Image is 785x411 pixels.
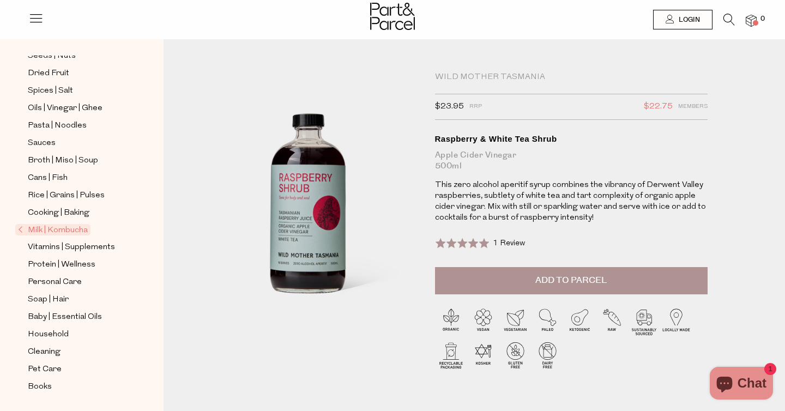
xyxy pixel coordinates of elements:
a: Baby | Essential Oils [28,310,127,324]
div: Apple Cider Vinegar 500ml [435,150,708,172]
span: Spices | Salt [28,84,73,98]
span: 0 [758,14,768,24]
img: P_P-ICONS-Live_Bec_V11_Organic.svg [435,305,467,337]
span: Pet Care [28,363,62,376]
span: Cleaning [28,346,61,359]
span: $22.75 [644,100,673,114]
img: Part&Parcel [370,3,415,30]
img: P_P-ICONS-Live_Bec_V11_Recyclable_Packaging.svg [435,339,467,371]
span: Soap | Hair [28,293,69,306]
span: Login [676,15,700,25]
img: P_P-ICONS-Live_Bec_V11_Raw.svg [596,305,628,337]
a: Spices | Salt [28,84,127,98]
span: Sauces [28,137,56,150]
span: Dried Fruit [28,67,69,80]
span: $23.95 [435,100,464,114]
a: Protein | Wellness [28,258,127,271]
span: Household [28,328,69,341]
span: Broth | Miso | Soup [28,154,98,167]
a: Seeds | Nuts [28,49,127,63]
a: Personal Care [28,275,127,289]
span: Pasta | Noodles [28,119,87,132]
span: Personal Care [28,276,82,289]
a: Cans | Fish [28,171,127,185]
a: Household [28,328,127,341]
a: Oils | Vinegar | Ghee [28,101,127,115]
span: Books [28,380,52,394]
img: P_P-ICONS-Live_Bec_V11_Kosher.svg [467,339,499,371]
img: Raspberry & White Tea Shrub [196,72,419,350]
a: Vitamins | Supplements [28,240,127,254]
a: Books [28,380,127,394]
img: P_P-ICONS-Live_Bec_V11_Gluten_Free.svg [499,339,532,371]
span: Cans | Fish [28,172,68,185]
img: P_P-ICONS-Live_Bec_V11_Vegetarian.svg [499,305,532,337]
a: Rice | Grains | Pulses [28,189,127,202]
a: Pasta | Noodles [28,119,127,132]
span: Vitamins | Supplements [28,241,115,254]
a: Milk | Kombucha [18,223,127,237]
div: Raspberry & White Tea Shrub [435,134,708,144]
span: Baby | Essential Oils [28,311,102,324]
span: RRP [469,100,482,114]
span: 1 Review [493,239,525,247]
a: Cooking | Baking [28,206,127,220]
span: Rice | Grains | Pulses [28,189,105,202]
p: This zero alcohol aperitif syrup combines the vibrancy of Derwent Valley raspberries, subtlety of... [435,180,708,223]
span: Cooking | Baking [28,207,89,220]
img: P_P-ICONS-Live_Bec_V11_Sustainable_Sourced.svg [628,305,660,337]
inbox-online-store-chat: Shopify online store chat [706,367,776,402]
div: Wild Mother Tasmania [435,72,708,83]
span: Seeds | Nuts [28,50,76,63]
span: Add to Parcel [535,274,607,287]
a: Login [653,10,712,29]
span: Milk | Kombucha [15,224,90,235]
span: Oils | Vinegar | Ghee [28,102,102,115]
img: P_P-ICONS-Live_Bec_V11_Ketogenic.svg [564,305,596,337]
img: P_P-ICONS-Live_Bec_V11_Dairy_Free.svg [532,339,564,371]
a: Soap | Hair [28,293,127,306]
img: P_P-ICONS-Live_Bec_V11_Paleo.svg [532,305,564,337]
img: P_P-ICONS-Live_Bec_V11_Locally_Made_2.svg [660,305,692,337]
a: Pet Care [28,362,127,376]
a: 0 [746,15,757,26]
button: Add to Parcel [435,267,708,294]
a: Broth | Miso | Soup [28,154,127,167]
a: Sauces [28,136,127,150]
span: Members [678,100,708,114]
img: P_P-ICONS-Live_Bec_V11_Vegan.svg [467,305,499,337]
a: Cleaning [28,345,127,359]
a: Dried Fruit [28,67,127,80]
span: Protein | Wellness [28,258,95,271]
